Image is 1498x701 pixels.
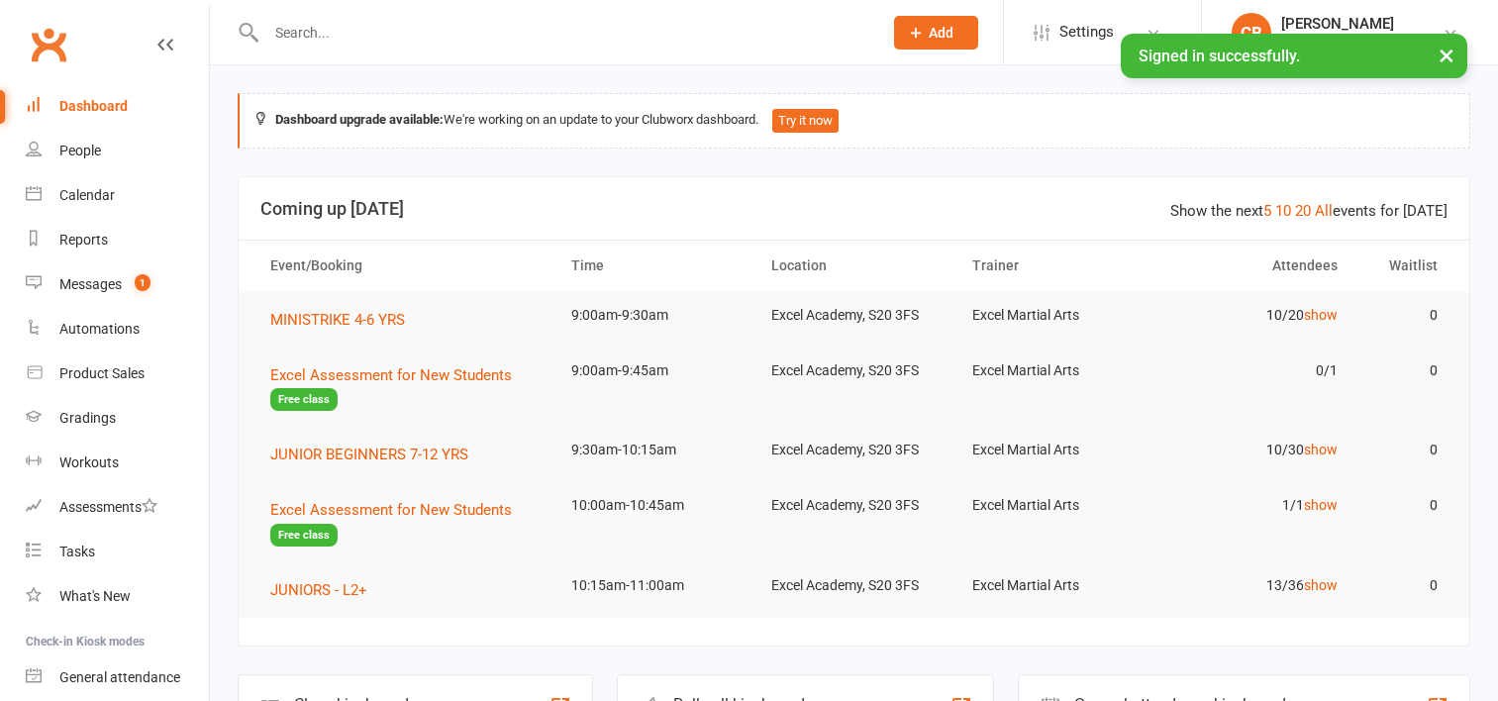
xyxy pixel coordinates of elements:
a: 20 [1295,202,1311,220]
td: Excel Martial Arts [954,427,1155,473]
a: People [26,129,209,173]
td: Excel Martial Arts [954,482,1155,529]
td: 10/30 [1154,427,1355,473]
button: MINISTRIKE 4-6 YRS [270,308,419,332]
div: Gradings [59,410,116,426]
span: MINISTRIKE 4-6 YRS [270,311,405,329]
div: General attendance [59,669,180,685]
span: Add [929,25,953,41]
td: 0 [1355,292,1455,339]
a: Product Sales [26,351,209,396]
td: 9:00am-9:45am [553,348,754,394]
a: Gradings [26,396,209,441]
a: Clubworx [24,20,73,69]
h3: Coming up [DATE] [260,199,1448,219]
td: Excel Academy, S20 3FS [753,562,954,609]
div: Dashboard [59,98,128,114]
td: 0 [1355,348,1455,394]
button: Add [894,16,978,50]
span: Free class [270,524,338,547]
th: Waitlist [1355,241,1455,291]
td: 10:00am-10:45am [553,482,754,529]
th: Time [553,241,754,291]
div: Reports [59,232,108,248]
td: Excel Academy, S20 3FS [753,292,954,339]
div: Product Sales [59,365,145,381]
a: show [1304,497,1338,513]
td: Excel Martial Arts [954,292,1155,339]
a: Tasks [26,530,209,574]
div: Workouts [59,454,119,470]
th: Attendees [1154,241,1355,291]
a: All [1315,202,1333,220]
div: Assessments [59,499,157,515]
div: Calendar [59,187,115,203]
td: Excel Academy, S20 3FS [753,348,954,394]
div: Automations [59,321,140,337]
td: 10/20 [1154,292,1355,339]
a: show [1304,307,1338,323]
div: [PERSON_NAME] [1281,15,1394,33]
div: Tasks [59,544,95,559]
a: Automations [26,307,209,351]
button: Try it now [772,109,839,133]
strong: Dashboard upgrade available: [275,112,444,127]
a: 10 [1275,202,1291,220]
a: 5 [1263,202,1271,220]
a: show [1304,442,1338,457]
div: Excel Martial Arts [1281,33,1394,50]
button: × [1429,34,1464,76]
span: Settings [1059,10,1114,54]
a: Messages 1 [26,262,209,307]
div: People [59,143,101,158]
button: JUNIOR BEGINNERS 7-12 YRS [270,443,482,466]
button: JUNIORS - L2+ [270,578,381,602]
td: 0 [1355,482,1455,529]
a: General attendance kiosk mode [26,655,209,700]
span: JUNIOR BEGINNERS 7-12 YRS [270,446,468,463]
td: 0 [1355,427,1455,473]
td: Excel Academy, S20 3FS [753,427,954,473]
td: 0 [1355,562,1455,609]
span: Excel Assessment for New Students [270,366,512,384]
td: 13/36 [1154,562,1355,609]
div: What's New [59,588,131,604]
div: CB [1232,13,1271,52]
div: Show the next events for [DATE] [1170,199,1448,223]
td: 0/1 [1154,348,1355,394]
th: Trainer [954,241,1155,291]
th: Event/Booking [252,241,553,291]
div: We're working on an update to your Clubworx dashboard. [238,93,1470,149]
span: Excel Assessment for New Students [270,501,512,519]
span: Free class [270,388,338,411]
td: 9:30am-10:15am [553,427,754,473]
a: Reports [26,218,209,262]
td: Excel Martial Arts [954,562,1155,609]
td: 10:15am-11:00am [553,562,754,609]
span: 1 [135,274,150,291]
td: 1/1 [1154,482,1355,529]
a: Dashboard [26,84,209,129]
td: 9:00am-9:30am [553,292,754,339]
button: Excel Assessment for New StudentsFree class [270,498,536,547]
a: Assessments [26,485,209,530]
a: show [1304,577,1338,593]
div: Messages [59,276,122,292]
button: Excel Assessment for New StudentsFree class [270,363,536,412]
td: Excel Martial Arts [954,348,1155,394]
a: What's New [26,574,209,619]
th: Location [753,241,954,291]
td: Excel Academy, S20 3FS [753,482,954,529]
span: Signed in successfully. [1139,47,1300,65]
span: JUNIORS - L2+ [270,581,367,599]
input: Search... [260,19,868,47]
a: Workouts [26,441,209,485]
a: Calendar [26,173,209,218]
